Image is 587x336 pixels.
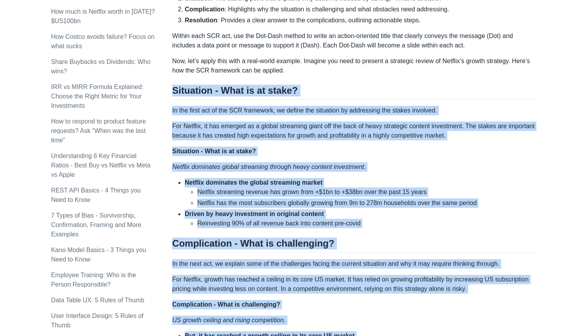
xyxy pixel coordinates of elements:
[51,118,146,143] a: How to respond to product feature requests? Ask “When was the last time”
[185,179,322,186] strong: Netflix dominates the global streaming market
[172,85,536,100] h2: Situation - What is at stake?
[51,297,144,303] a: Data Table UX: 5 Rules of Thumb
[51,84,144,109] a: IRR vs MIRR Formula Explained: Choose the Right Metric for Your Investments
[172,301,280,308] strong: Complication - What is challenging?
[172,259,536,269] p: In the next act, we explain some of the challenges facing the current situation and why it may re...
[172,317,285,323] em: US growth ceiling and rising competition.
[172,56,536,75] p: Now, let’s apply this with a real-world example. Imagine you need to present a strategic review o...
[197,198,536,208] li: Netflix has the most subscribers globally growing from 9m to 278m households over the same period
[51,187,141,203] a: REST API Basics - 4 Things you Need to Know
[51,312,144,329] a: User Interface Design: 5 Rules of Thumb
[172,106,536,115] p: In the first act of the SCR framework, we define the situation by addressing the stakes involved.
[197,187,536,197] li: Netflix streaming revenue has grown from +$1bn to +$38bn over the past 15 years
[51,33,154,49] a: How Costco avoids failure? Focus on what sucks
[51,153,150,178] a: Understanding 6 Key Financial Ratios - Best Buy vs Netflix vs Meta vs Apple
[185,16,536,25] li: : Provides a clear answer to the complications, outlining actionable steps.
[172,31,536,50] p: Within each SCR act, use the Dot-Dash method to write an action-oriented title that clearly conve...
[185,17,217,24] strong: Resolution
[185,5,536,14] li: : Highlights why the situation is challenging and what obstacles need addressing.
[51,247,146,263] a: Kano Model Basics - 3 Things you Need to Know
[51,58,150,74] a: Share Buybacks vs Dividends: Who wins?
[172,148,256,154] strong: Situation - What is at stake?
[185,6,224,13] strong: Complication
[51,272,136,288] a: Employee Training: Who is the Person Responsible?
[172,163,366,170] em: Netflix dominates global streaming through heavy content investment.
[51,212,141,238] a: 7 Types of Bias - Survivorship, Confirmation, Framing and More Examples
[185,211,324,217] strong: Driven by heavy investment in original content
[51,8,155,24] a: How much is Netflix worth in [DATE]? $US100bn
[172,238,536,252] h2: Complication - What is challenging?
[172,122,536,140] p: For Netflix, it has emerged as a global streaming giant off the back of heavy strategic content i...
[197,219,536,228] li: Reinvesting 90% of all revenue back into content pre-covid
[172,275,536,294] p: For Netflix, growth has reached a ceiling in its core US market. It has relied on growing profita...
